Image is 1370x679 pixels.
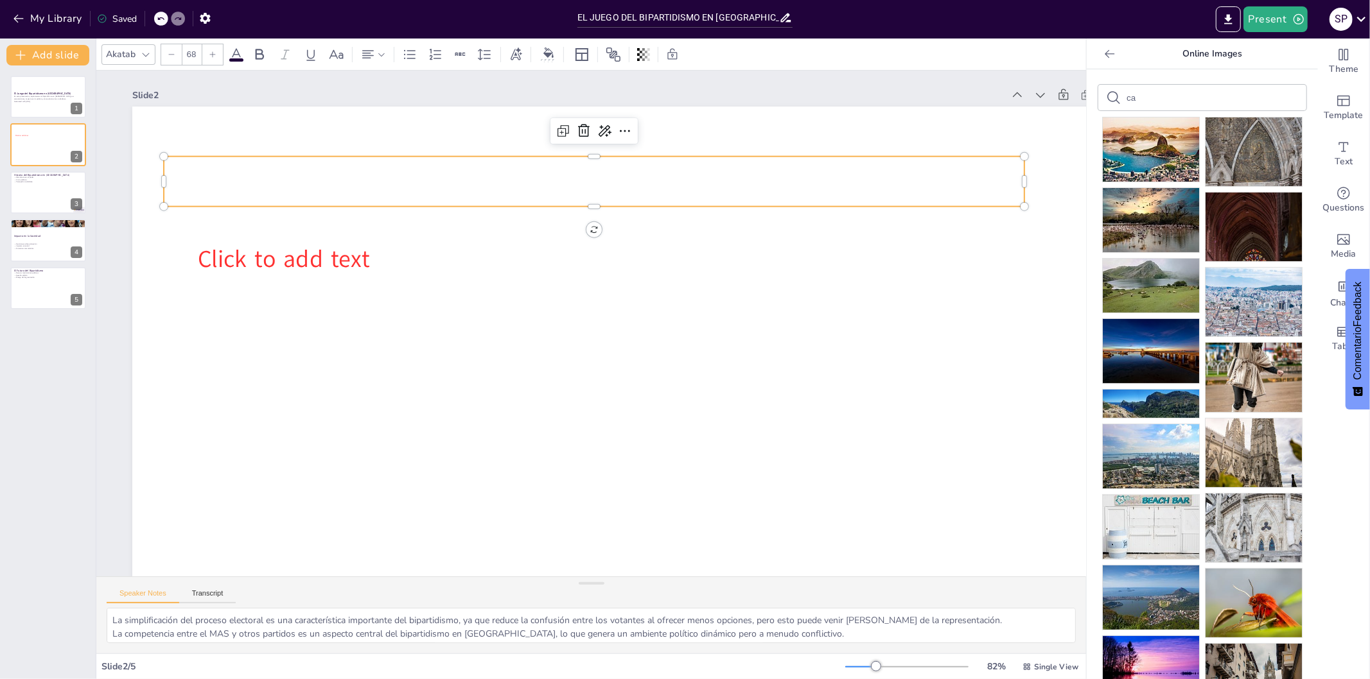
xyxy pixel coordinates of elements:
div: Change the overall theme [1318,39,1369,85]
img: pexels-photo-18589172.jpeg [1206,268,1302,336]
div: 1 [71,103,82,114]
button: Comentarios - Mostrar encuesta [1346,270,1370,410]
p: Nuevos movimientos políticos [14,271,82,274]
img: pexels-photo-16672783.jpeg [1206,343,1302,411]
p: Impacto en salud [14,245,82,248]
div: Add charts and graphs [1318,270,1369,316]
div: 3 [10,171,86,214]
font: Comentario [1352,327,1363,381]
p: Alternancia en el poder [14,176,82,178]
div: 3 [71,198,82,210]
img: pier-7831868_150.jpg [1103,319,1199,383]
p: En esta presentación, exploraremos el bipartidismo en [GEOGRAPHIC_DATA], sus características, imp... [14,96,82,100]
span: Click to add text [205,202,379,252]
button: Speaker Notes [107,589,179,603]
textarea: La simplificación del proceso electoral es una característica importante del bipartidismo, ya que... [107,608,1076,643]
img: pexels-photo-18506924.jpeg [1206,193,1302,261]
div: 4 [71,246,82,258]
span: Media [1331,247,1357,261]
input: Insert title [577,8,780,27]
button: My Library [10,8,87,29]
div: Slide 2 [158,42,1025,145]
div: Background color [539,47,558,61]
div: 4 [10,219,86,261]
span: Questions [1323,201,1365,215]
p: Impacto en la Sociedad [14,234,82,238]
div: 1 [10,76,86,118]
img: beach-bar-5298364_150.jpg [1103,495,1199,559]
span: Template [1324,108,1364,123]
button: Present [1243,6,1308,32]
img: cartagena-de-indias-674706_150.jpg [1103,424,1199,488]
p: Desafío al MAS [14,274,82,277]
span: Feedback [1352,282,1364,381]
div: 2 [71,151,82,162]
p: Percepción ciudadana [14,181,82,184]
img: pexels-photo-18506906.jpeg [1206,117,1302,186]
span: Text [1335,155,1353,169]
div: Add text boxes [1318,131,1369,177]
div: Add ready made slides [1318,85,1369,131]
p: Riesgo de fragmentación [14,276,82,279]
p: El Futuro del Bipartidismo [14,268,82,272]
div: 5 [71,294,82,305]
div: Akatab [103,46,138,63]
button: Export to PowerPoint [1216,6,1241,32]
img: pexels-photo-18506900.jpeg [1206,494,1302,562]
button: Add slide [6,45,89,65]
span: Theme [1329,62,1358,76]
img: pexels-photo-14762334.jpeg [1206,418,1302,487]
button: Transcript [179,589,236,603]
div: Slide 2 / 5 [101,660,845,673]
span: Charts [1330,296,1357,310]
div: Add a table [1318,316,1369,362]
strong: El Juego del Bipartidismo en [GEOGRAPHIC_DATA] [14,92,71,95]
div: 82 % [981,660,1012,673]
img: rio-de-janeiro-1963744_150.jpg [1103,117,1199,182]
div: Saved [97,13,137,25]
div: Get real-time input from your audience [1318,177,1369,223]
button: S P [1330,6,1353,32]
div: 2 [10,123,86,166]
p: Historia del Bipartidismo en [GEOGRAPHIC_DATA] [14,173,82,177]
p: Online Images [1120,39,1305,69]
p: Generated with [URL] [14,100,82,103]
img: pexels-photo-14593300.jpeg [1206,569,1302,637]
img: flamingo-6731284_150.jpg [1103,188,1199,252]
div: Layout [572,44,592,65]
span: Single View [1034,662,1078,672]
div: Add images, graphics, shapes or video [1318,223,1369,270]
span: Table [1332,339,1355,354]
div: Text effects [506,44,525,65]
p: Decisiones sobre educación [14,243,82,245]
div: 5 [10,267,86,309]
span: Click to add text [15,133,28,136]
p: Crisis políticas [14,178,82,181]
img: lake-7289318_150.jpg [1103,259,1199,313]
span: Position [606,47,621,62]
img: mallorca-824939_150.jpg [1103,390,1199,418]
p: Divisiones comunitarias [14,248,82,250]
img: rio-de-janeiro-2113836_150.jpg [1103,565,1199,630]
div: S P [1330,8,1353,31]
